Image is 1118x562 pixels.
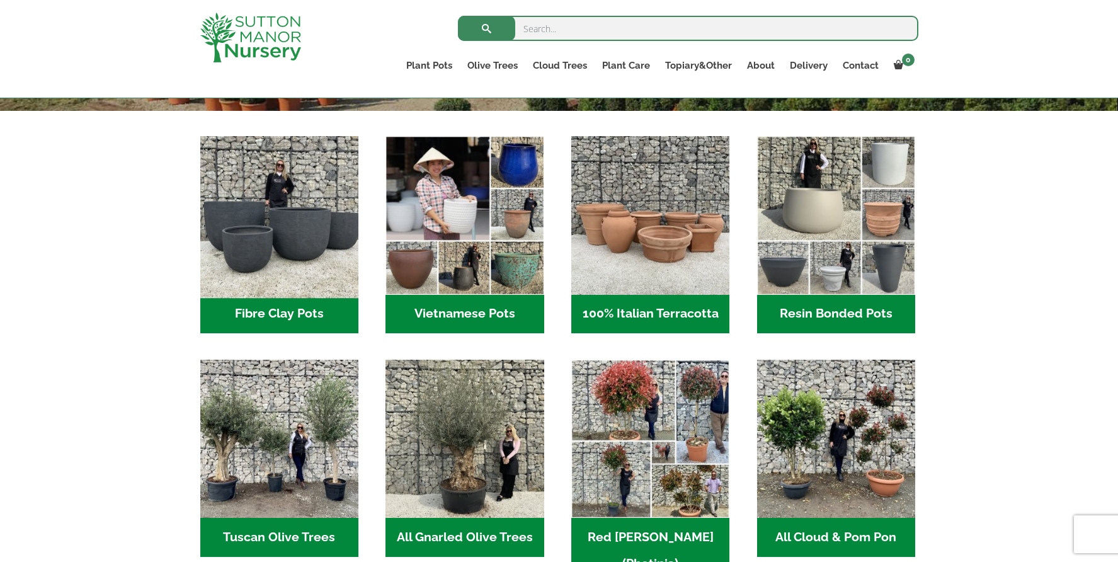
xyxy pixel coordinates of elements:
a: Visit product category Tuscan Olive Trees [200,360,358,557]
img: Home - 7716AD77 15EA 4607 B135 B37375859F10 [200,360,358,518]
a: Contact [835,57,886,74]
img: logo [200,13,301,62]
a: Plant Pots [399,57,460,74]
a: Visit product category All Gnarled Olive Trees [385,360,544,557]
a: Visit product category Fibre Clay Pots [200,136,358,333]
span: 0 [902,54,915,66]
h2: Fibre Clay Pots [200,295,358,334]
h2: All Gnarled Olive Trees [385,518,544,557]
img: Home - 1B137C32 8D99 4B1A AA2F 25D5E514E47D 1 105 c [571,136,729,294]
img: Home - F5A23A45 75B5 4929 8FB2 454246946332 [571,360,729,518]
a: 0 [886,57,918,74]
a: Visit product category All Cloud & Pom Pon [757,360,915,557]
h2: Tuscan Olive Trees [200,518,358,557]
a: Olive Trees [460,57,525,74]
a: About [739,57,782,74]
a: Plant Care [595,57,658,74]
a: Visit product category Resin Bonded Pots [757,136,915,333]
img: Home - A124EB98 0980 45A7 B835 C04B779F7765 [757,360,915,518]
input: Search... [458,16,918,41]
h2: Resin Bonded Pots [757,295,915,334]
img: Home - 8194B7A3 2818 4562 B9DD 4EBD5DC21C71 1 105 c 1 [196,132,362,299]
h2: 100% Italian Terracotta [571,295,729,334]
a: Topiary&Other [658,57,739,74]
h2: Vietnamese Pots [385,295,544,334]
img: Home - 67232D1B A461 444F B0F6 BDEDC2C7E10B 1 105 c [757,136,915,294]
a: Delivery [782,57,835,74]
a: Cloud Trees [525,57,595,74]
a: Visit product category 100% Italian Terracotta [571,136,729,333]
img: Home - 5833C5B7 31D0 4C3A 8E42 DB494A1738DB [385,360,544,518]
a: Visit product category Vietnamese Pots [385,136,544,333]
h2: All Cloud & Pom Pon [757,518,915,557]
img: Home - 6E921A5B 9E2F 4B13 AB99 4EF601C89C59 1 105 c [385,136,544,294]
